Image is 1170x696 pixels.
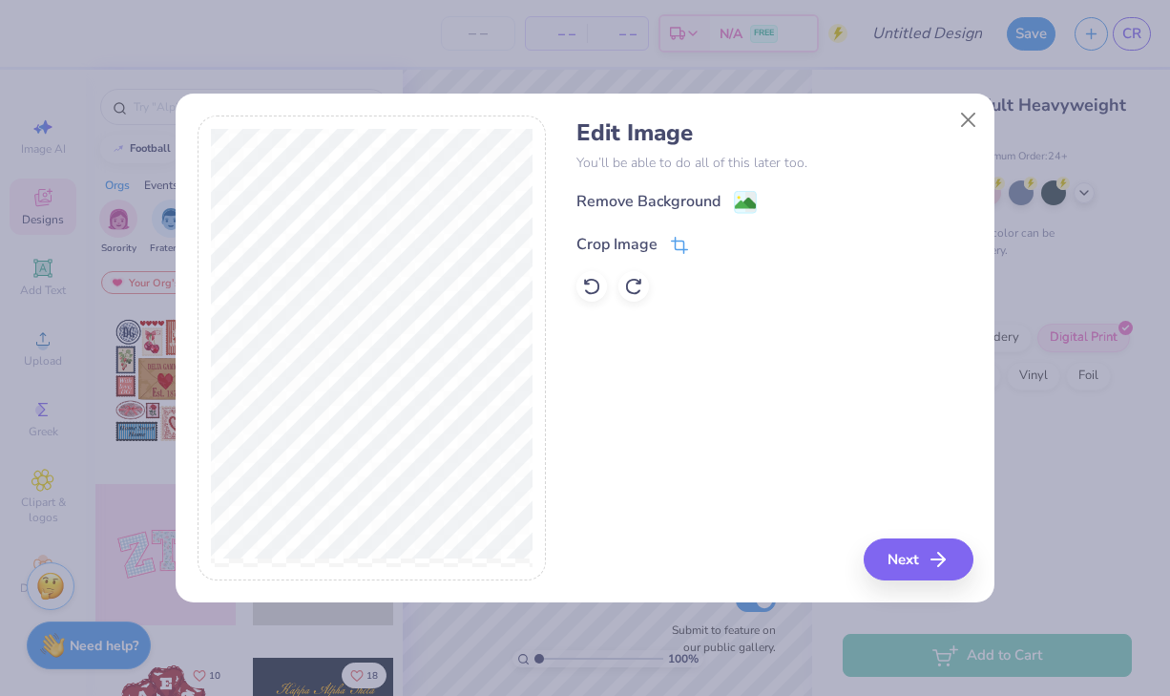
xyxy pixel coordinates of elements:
[864,538,973,580] button: Next
[576,233,658,256] div: Crop Image
[951,102,987,138] button: Close
[576,190,721,213] div: Remove Background
[576,153,972,173] p: You’ll be able to do all of this later too.
[576,119,972,147] h4: Edit Image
